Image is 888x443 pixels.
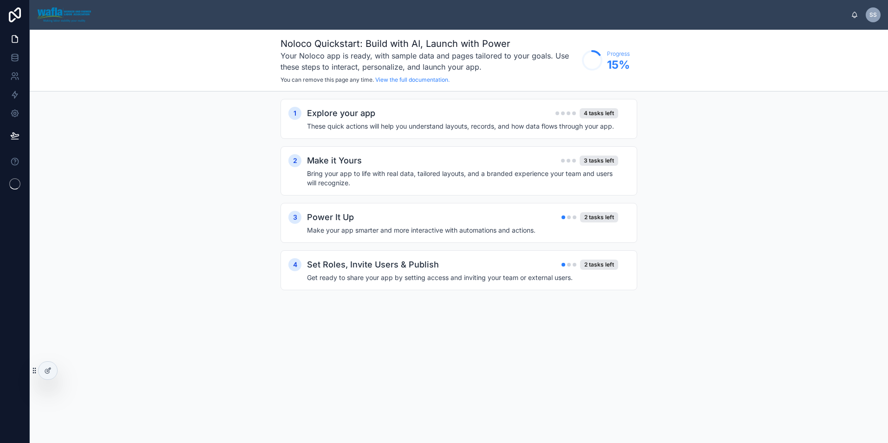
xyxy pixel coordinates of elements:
[307,122,618,131] h4: These quick actions will help you understand layouts, records, and how data flows through your app.
[307,211,354,224] h2: Power It Up
[607,50,630,58] span: Progress
[30,91,888,316] div: scrollable content
[288,154,301,167] div: 2
[307,154,362,167] h2: Make it Yours
[580,260,618,270] div: 2 tasks left
[307,107,375,120] h2: Explore your app
[98,13,851,17] div: scrollable content
[307,258,439,271] h2: Set Roles, Invite Users & Publish
[869,11,877,19] span: SS
[37,7,91,22] img: App logo
[288,211,301,224] div: 3
[307,169,618,188] h4: Bring your app to life with real data, tailored layouts, and a branded experience your team and u...
[580,156,618,166] div: 3 tasks left
[307,226,618,235] h4: Make your app smarter and more interactive with automations and actions.
[281,50,577,72] h3: Your Noloco app is ready, with sample data and pages tailored to your goals. Use these steps to i...
[281,37,577,50] h1: Noloco Quickstart: Build with AI, Launch with Power
[580,212,618,222] div: 2 tasks left
[307,273,618,282] h4: Get ready to share your app by setting access and inviting your team or external users.
[375,76,450,83] a: View the full documentation.
[281,76,374,83] span: You can remove this page any time.
[288,107,301,120] div: 1
[607,58,630,72] span: 15 %
[288,258,301,271] div: 4
[580,108,618,118] div: 4 tasks left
